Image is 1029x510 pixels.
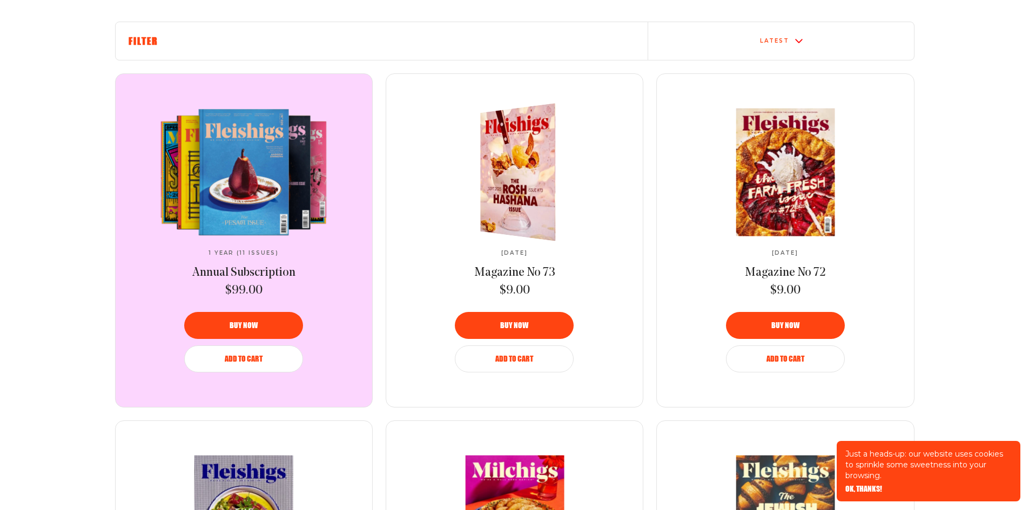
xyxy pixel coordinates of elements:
button: Add to Cart [184,345,303,372]
span: [DATE] [772,250,798,256]
div: Latest [760,38,789,44]
a: Magazine No 73Magazine No 73 [425,108,605,236]
button: Buy now [726,312,845,339]
span: Buy now [230,322,258,329]
span: Buy now [500,322,528,329]
img: Magazine No 72 [695,108,876,236]
span: Add to Cart [225,355,263,363]
img: Magazine No 73 [456,98,594,246]
button: Buy now [455,312,574,339]
span: Add to Cart [495,355,533,363]
span: 1 Year (11 Issues) [209,250,279,256]
span: Magazine No 72 [745,267,826,279]
span: Magazine No 73 [474,267,555,279]
a: Magazine No 73 [474,265,555,281]
span: $99.00 [225,283,263,299]
h6: Filter [129,35,635,47]
button: Add to Cart [726,345,845,372]
span: [DATE] [501,250,528,256]
span: $9.00 [770,283,801,299]
button: Add to Cart [455,345,574,372]
img: Annual Subscription [153,108,334,236]
button: Buy now [184,312,303,339]
span: Add to Cart [766,355,804,363]
a: Magazine No 72Magazine No 72 [695,108,876,236]
a: Annual Subscription [192,265,295,281]
button: OK, THANKS! [845,485,882,493]
p: Just a heads-up: our website uses cookies to sprinkle some sweetness into your browsing. [845,448,1012,481]
a: Annual SubscriptionAnnual Subscription [153,108,334,236]
span: Annual Subscription [192,267,295,279]
span: $9.00 [500,283,530,299]
span: Buy now [771,322,799,329]
a: Magazine No 72 [745,265,826,281]
img: Magazine No 73 [455,98,593,246]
